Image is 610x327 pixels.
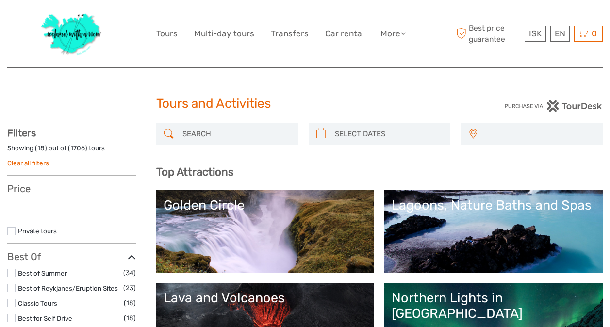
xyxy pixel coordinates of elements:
div: Lagoons, Nature Baths and Spas [392,197,595,213]
a: Best for Self Drive [18,314,72,322]
a: Clear all filters [7,159,49,167]
b: Top Attractions [156,165,233,179]
span: ISK [529,29,542,38]
img: 1077-ca632067-b948-436b-9c7a-efe9894e108b_logo_big.jpg [36,7,107,60]
div: EN [550,26,570,42]
input: SEARCH [179,126,294,143]
a: Multi-day tours [194,27,254,41]
span: Best price guarantee [454,23,522,44]
a: More [380,27,406,41]
div: Showing ( ) out of ( ) tours [7,144,136,159]
h3: Price [7,183,136,195]
a: Transfers [271,27,309,41]
div: Lava and Volcanoes [164,290,367,306]
a: Tours [156,27,178,41]
a: Best of Summer [18,269,67,277]
input: SELECT DATES [331,126,446,143]
span: (23) [123,282,136,294]
span: 0 [590,29,598,38]
h1: Tours and Activities [156,96,454,112]
label: 1706 [70,144,85,153]
a: Private tours [18,227,57,235]
h3: Best Of [7,251,136,262]
a: Classic Tours [18,299,57,307]
div: Golden Circle [164,197,367,213]
span: (18) [124,297,136,309]
a: Best of Reykjanes/Eruption Sites [18,284,118,292]
img: PurchaseViaTourDesk.png [504,100,603,112]
a: Car rental [325,27,364,41]
span: (18) [124,312,136,324]
a: Lagoons, Nature Baths and Spas [392,197,595,265]
label: 18 [37,144,45,153]
span: (34) [123,267,136,278]
strong: Filters [7,127,36,139]
a: Golden Circle [164,197,367,265]
div: Northern Lights in [GEOGRAPHIC_DATA] [392,290,595,322]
